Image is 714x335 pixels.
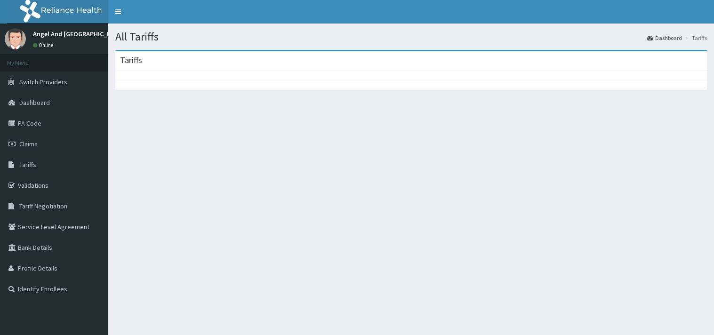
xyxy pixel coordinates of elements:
[647,34,682,42] a: Dashboard
[115,31,707,43] h1: All Tariffs
[19,78,67,86] span: Switch Providers
[19,160,36,169] span: Tariffs
[19,98,50,107] span: Dashboard
[19,140,38,148] span: Claims
[33,42,56,48] a: Online
[33,31,124,37] p: Angel And [GEOGRAPHIC_DATA]
[19,202,67,210] span: Tariff Negotiation
[120,56,142,64] h3: Tariffs
[5,28,26,49] img: User Image
[683,34,707,42] li: Tariffs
